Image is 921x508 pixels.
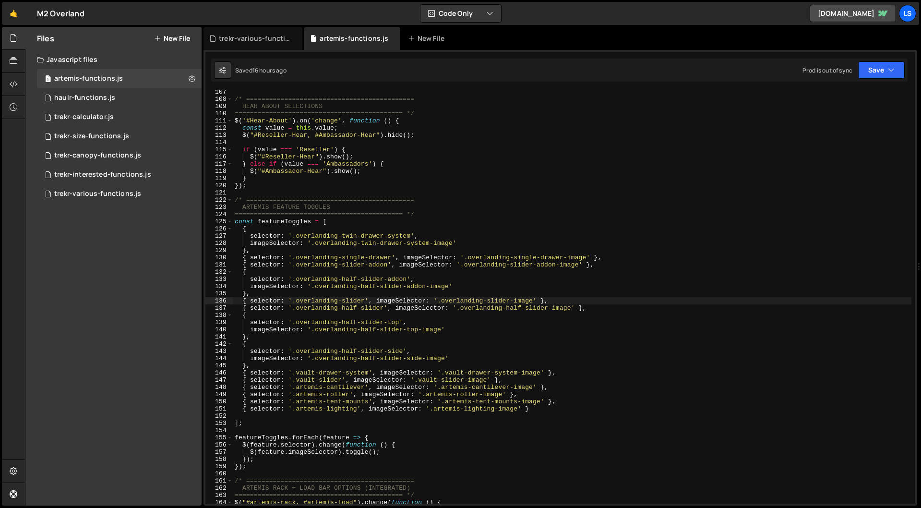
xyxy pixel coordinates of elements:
[37,69,202,88] div: 11669/42207.js
[154,35,190,42] button: New File
[205,268,233,276] div: 132
[37,33,54,44] h2: Files
[205,175,233,182] div: 119
[205,254,233,261] div: 130
[810,5,896,22] a: [DOMAIN_NAME]
[205,333,233,340] div: 141
[45,76,51,84] span: 1
[37,88,202,108] div: 11669/40542.js
[205,247,233,254] div: 129
[205,376,233,384] div: 147
[205,484,233,492] div: 162
[205,492,233,499] div: 163
[205,319,233,326] div: 139
[205,326,233,333] div: 140
[205,96,233,103] div: 108
[37,127,202,146] div: 11669/47070.js
[205,412,233,420] div: 152
[205,168,233,175] div: 118
[205,384,233,391] div: 148
[408,34,448,43] div: New File
[205,182,233,189] div: 120
[802,66,852,74] div: Prod is out of sync
[205,189,233,196] div: 121
[205,240,233,247] div: 128
[205,211,233,218] div: 124
[205,153,233,160] div: 116
[205,434,233,441] div: 155
[205,499,233,506] div: 164
[205,427,233,434] div: 154
[205,204,233,211] div: 123
[899,5,916,22] a: LS
[37,8,84,19] div: M2 Overland
[205,196,233,204] div: 122
[54,151,141,160] div: trekr-canopy-functions.js
[205,463,233,470] div: 159
[205,369,233,376] div: 146
[37,146,202,165] div: 11669/47072.js
[252,66,287,74] div: 16 hours ago
[205,304,233,312] div: 137
[205,283,233,290] div: 134
[205,88,233,96] div: 107
[205,448,233,456] div: 157
[2,2,25,25] a: 🤙
[205,477,233,484] div: 161
[205,124,233,132] div: 112
[205,441,233,448] div: 156
[54,74,123,83] div: artemis-functions.js
[205,218,233,225] div: 125
[320,34,388,43] div: artemis-functions.js
[205,139,233,146] div: 114
[205,405,233,412] div: 151
[420,5,501,22] button: Code Only
[219,34,291,43] div: trekr-various-functions.js
[205,160,233,168] div: 117
[37,108,202,127] div: 11669/27653.js
[37,165,202,184] div: 11669/42694.js
[205,348,233,355] div: 143
[205,340,233,348] div: 142
[205,110,233,117] div: 110
[205,297,233,304] div: 136
[54,94,115,102] div: haulr-functions.js
[205,391,233,398] div: 149
[205,312,233,319] div: 138
[205,276,233,283] div: 133
[205,232,233,240] div: 127
[205,146,233,153] div: 115
[235,66,287,74] div: Saved
[205,132,233,139] div: 113
[37,184,202,204] div: 11669/37341.js
[25,50,202,69] div: Javascript files
[54,190,141,198] div: trekr-various-functions.js
[54,170,151,179] div: trekr-interested-functions.js
[205,117,233,124] div: 111
[205,261,233,268] div: 131
[205,470,233,477] div: 160
[858,61,905,79] button: Save
[205,290,233,297] div: 135
[205,398,233,405] div: 150
[205,420,233,427] div: 153
[205,362,233,369] div: 145
[205,355,233,362] div: 144
[54,113,114,121] div: trekr-calculator.js
[205,225,233,232] div: 126
[205,456,233,463] div: 158
[205,103,233,110] div: 109
[54,132,129,141] div: trekr-size-functions.js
